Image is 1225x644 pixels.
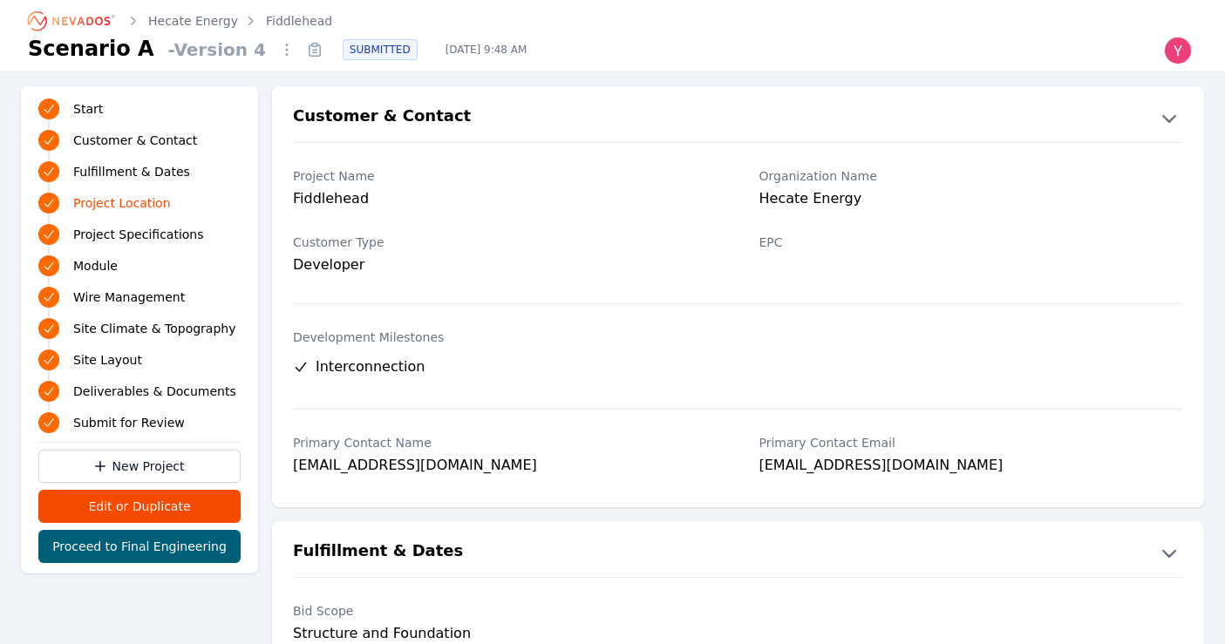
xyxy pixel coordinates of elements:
[759,434,1184,451] label: Primary Contact Email
[272,104,1204,132] button: Customer & Contact
[759,455,1184,479] div: [EMAIL_ADDRESS][DOMAIN_NAME]
[73,351,142,369] span: Site Layout
[38,450,241,483] a: New Project
[293,623,718,644] div: Structure and Foundation
[266,12,332,30] a: Fiddlehead
[759,167,1184,185] label: Organization Name
[293,104,471,132] h2: Customer & Contact
[73,288,185,306] span: Wire Management
[73,163,190,180] span: Fulfillment & Dates
[73,132,197,149] span: Customer & Contact
[759,234,1184,251] label: EPC
[73,226,204,243] span: Project Specifications
[293,167,718,185] label: Project Name
[293,434,718,451] label: Primary Contact Name
[316,356,425,377] span: Interconnection
[73,257,118,275] span: Module
[343,39,418,60] div: SUBMITTED
[293,188,718,213] div: Fiddlehead
[293,539,463,566] h2: Fulfillment & Dates
[759,188,1184,213] div: Hecate Energy
[73,320,235,337] span: Site Climate & Topography
[272,539,1204,566] button: Fulfillment & Dates
[73,414,185,431] span: Submit for Review
[38,530,241,563] button: Proceed to Final Engineering
[432,43,541,57] span: [DATE] 9:48 AM
[38,490,241,523] button: Edit or Duplicate
[38,97,241,435] nav: Progress
[28,35,154,63] h1: Scenario A
[293,234,718,251] label: Customer Type
[293,455,718,479] div: [EMAIL_ADDRESS][DOMAIN_NAME]
[293,602,718,620] label: Bid Scope
[73,194,171,212] span: Project Location
[161,37,273,62] span: - Version 4
[148,12,238,30] a: Hecate Energy
[73,383,236,400] span: Deliverables & Documents
[293,254,718,275] div: Developer
[73,100,103,118] span: Start
[28,7,332,35] nav: Breadcrumb
[1164,37,1192,64] img: Yoni Bennett
[293,329,1183,346] label: Development Milestones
